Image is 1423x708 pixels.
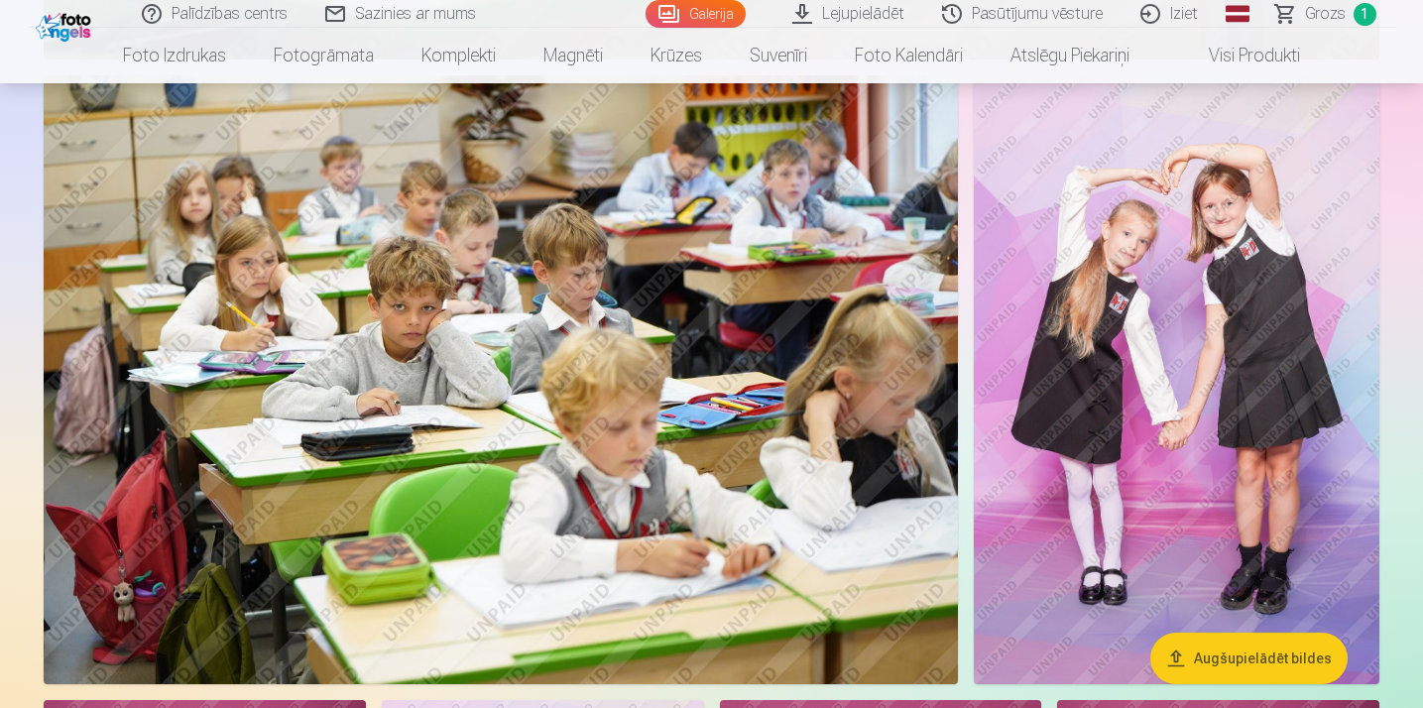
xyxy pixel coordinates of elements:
[987,28,1153,83] a: Atslēgu piekariņi
[1305,2,1346,26] span: Grozs
[1153,28,1324,83] a: Visi produkti
[726,28,831,83] a: Suvenīri
[99,28,250,83] a: Foto izdrukas
[398,28,520,83] a: Komplekti
[1354,3,1376,26] span: 1
[520,28,627,83] a: Magnēti
[627,28,726,83] a: Krūzes
[831,28,987,83] a: Foto kalendāri
[1150,633,1348,684] button: Augšupielādēt bildes
[36,8,96,42] img: /fa1
[250,28,398,83] a: Fotogrāmata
